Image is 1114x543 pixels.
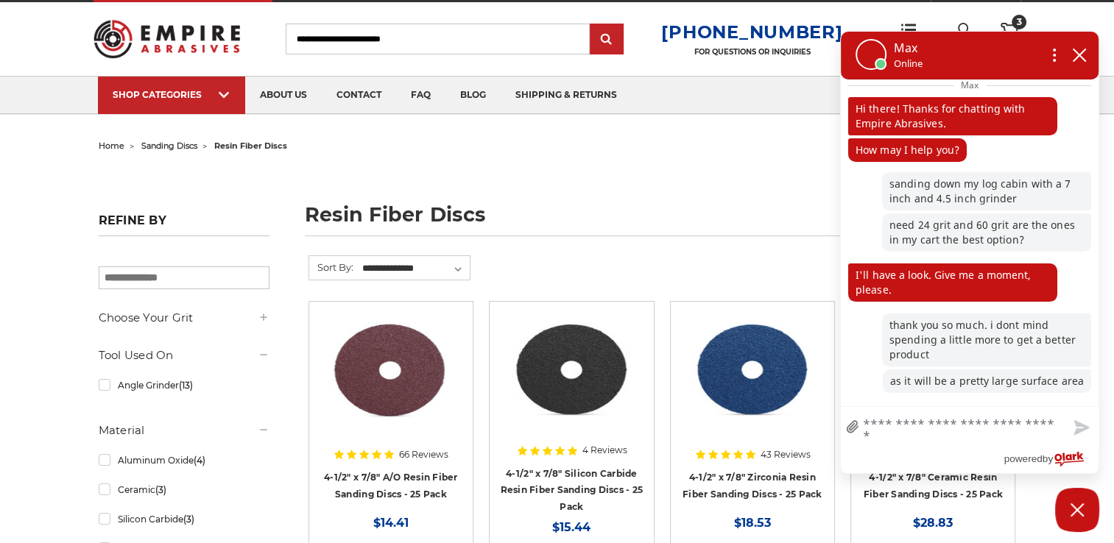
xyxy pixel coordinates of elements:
h5: Material [99,422,269,439]
button: Open chat options menu [1041,43,1068,68]
p: thank you so much. i dont mind spending a little more to get a better product [882,313,1091,366]
span: 3 [1012,15,1026,29]
span: (3) [155,484,166,495]
a: faq [396,77,445,114]
a: Angle Grinder [99,372,269,398]
button: Send message [1062,411,1099,445]
a: Aluminum Oxide [99,447,269,473]
a: Ceramic [99,477,269,503]
p: Online [894,57,923,71]
img: 4.5 Inch Silicon Carbide Resin Fiber Discs [500,312,643,430]
a: 4.5 Inch Silicon Carbide Resin Fiber Discs [500,312,643,500]
p: FOR QUESTIONS OR INQUIRIES [661,47,842,57]
p: need 24 grit and 60 grit are the ones in my cart the best option? [882,213,1091,252]
a: 3 Cart [998,23,1020,55]
a: 4.5 inch resin fiber disc [320,312,462,500]
span: by [1043,450,1053,468]
a: 4-1/2" x 7/8" Silicon Carbide Resin Fiber Sanding Discs - 25 Pack [501,468,644,512]
span: $28.83 [913,516,953,530]
span: $18.53 [734,516,771,530]
h5: Choose Your Grit [99,309,269,327]
a: blog [445,77,501,114]
a: Powered by Olark [1004,446,1099,473]
h1: resin fiber discs [305,205,1016,236]
span: Max [953,76,986,94]
a: contact [322,77,396,114]
div: SHOP CATEGORIES [113,89,230,100]
button: close chatbox [1068,44,1091,66]
p: I'll have a look. Give me a moment, please. [848,263,1057,302]
img: Empire Abrasives [94,10,241,68]
span: powered [1004,450,1042,468]
span: (4) [193,455,205,466]
select: Sort By: [360,258,470,280]
span: $15.44 [552,520,591,534]
button: Close Chatbox [1055,488,1099,532]
a: Reorder [887,23,928,54]
a: about us [245,77,322,114]
span: resin fiber discs [214,141,287,151]
a: file upload [841,410,864,445]
img: 4-1/2" zirc resin fiber disc [681,312,824,430]
a: [PHONE_NUMBER] [661,21,842,43]
h5: Tool Used On [99,347,269,364]
p: Max [894,39,923,57]
h5: Refine by [99,213,269,236]
a: home [99,141,124,151]
span: (3) [183,514,194,525]
a: Silicon Carbide [99,506,269,532]
p: as it will be a pretty large surface area [883,369,1091,393]
p: sanding down my log cabin with a 7 inch and 4.5 inch grinder [882,172,1091,210]
label: Sort By: [309,256,353,278]
div: olark chatbox [840,31,1099,474]
p: Hi there! Thanks for chatting with Empire Abrasives. [848,97,1057,135]
img: 4.5 inch resin fiber disc [320,312,462,430]
a: 4-1/2" zirc resin fiber disc [681,312,824,500]
a: sanding discs [141,141,197,151]
span: $14.41 [373,516,409,530]
div: chat [841,79,1099,406]
a: shipping & returns [501,77,632,114]
span: (13) [178,380,192,391]
p: How may I help you? [848,138,967,162]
